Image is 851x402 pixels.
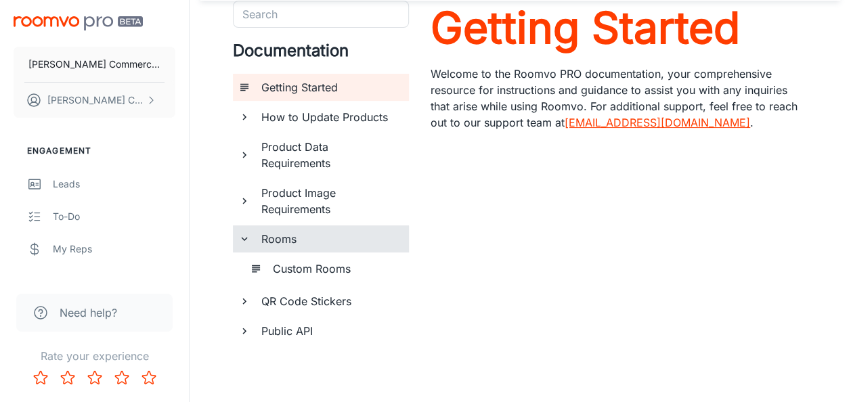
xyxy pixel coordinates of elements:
ul: documentation page list [233,74,409,344]
div: To-do [53,209,175,224]
h6: How to Update Products [261,109,398,125]
span: Need help? [60,305,117,321]
h6: Custom Rooms [273,261,398,277]
button: Rate 4 star [108,364,135,391]
h6: Product Data Requirements [261,139,398,171]
button: [PERSON_NAME] Cloud [14,83,175,118]
iframe: vimeo-869182452 [431,136,808,348]
button: Rate 5 star [135,364,162,391]
img: Roomvo PRO Beta [14,16,143,30]
button: Rate 3 star [81,364,108,391]
button: Rate 2 star [54,364,81,391]
a: Getting Started [431,1,808,55]
h6: Public API [261,323,398,339]
h6: Product Image Requirements [261,185,398,217]
p: [PERSON_NAME] Commercial Flooring [28,57,160,72]
h6: Getting Started [261,79,398,95]
h6: QR Code Stickers [261,293,398,309]
button: Rate 1 star [27,364,54,391]
div: My Reps [53,242,175,256]
p: [PERSON_NAME] Cloud [47,93,143,108]
p: Welcome to the Roomvo PRO documentation, your comprehensive resource for instructions and guidanc... [431,66,808,131]
button: Open [401,14,404,16]
h4: Documentation [233,39,409,63]
button: [PERSON_NAME] Commercial Flooring [14,47,175,82]
p: Rate your experience [11,348,178,364]
a: [EMAIL_ADDRESS][DOMAIN_NAME] [565,116,750,129]
div: Leads [53,177,175,192]
h6: Rooms [261,231,398,247]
